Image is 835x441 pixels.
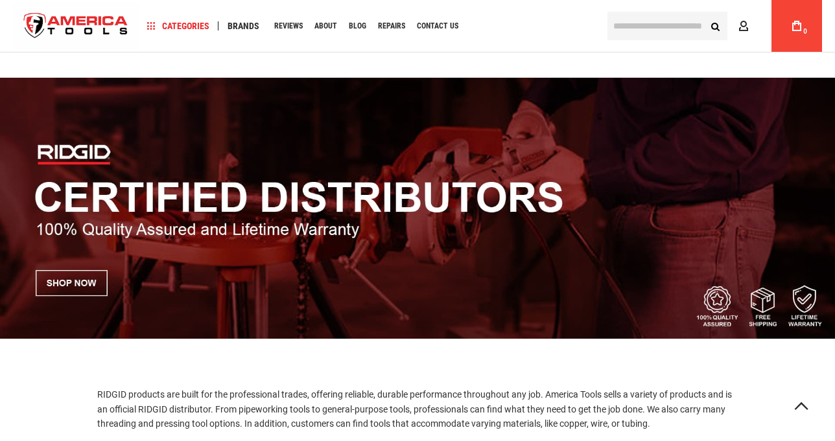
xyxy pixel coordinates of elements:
a: Blog [343,17,372,35]
a: Repairs [372,17,411,35]
p: RIDGID products are built for the professional trades, offering reliable, durable performance thr... [97,387,738,431]
span: Repairs [378,22,405,30]
span: 0 [803,28,807,35]
span: About [314,22,337,30]
img: America Tools [13,2,139,51]
a: store logo [13,2,139,51]
a: Categories [141,17,215,35]
button: Search [703,14,727,38]
span: Contact Us [417,22,458,30]
a: Brands [222,17,265,35]
a: About [309,17,343,35]
span: Brands [228,21,259,30]
a: Contact Us [411,17,464,35]
span: Blog [349,22,366,30]
span: Categories [147,21,209,30]
a: Reviews [268,17,309,35]
span: Reviews [274,22,303,30]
